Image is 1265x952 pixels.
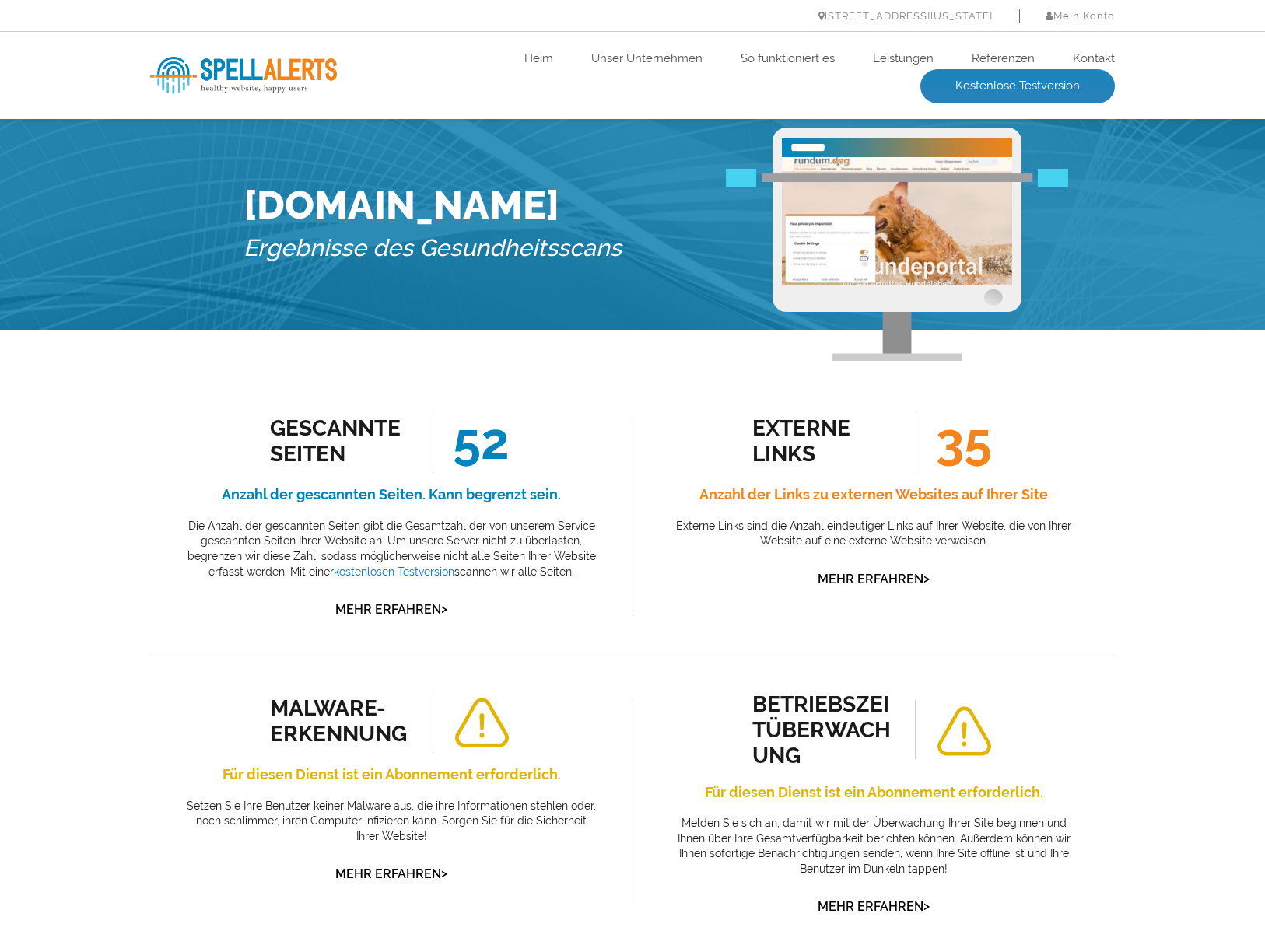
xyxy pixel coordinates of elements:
font: Melden Sie sich an, damit wir mit der Überwachung Ihrer Site beginnen und Ihnen über Ihre Gesamtv... [678,817,1071,875]
a: 9 [276,434,290,450]
font: Anzahl der gescannten Seiten. Kann begrenzt sein. [222,486,561,502]
a: /unterwegs-mit-hund/pilzguide-fuer-hundemenschen-wald/ [199,193,343,205]
font: Setzen Sie Ihre Benutzer keiner Malware aus, die ihre Informationen stehlen oder, noch schlimmer,... [187,800,596,842]
font: > [923,571,930,586]
font: > [923,898,930,913]
a: 2 [115,434,128,450]
span: de [166,262,177,273]
a: 10 [300,434,319,450]
a: /dienstleister/ [199,50,272,62]
td: hundefreundliche [40,254,187,288]
span: de [166,83,177,94]
td: genatterter [40,182,187,216]
font: Betriebszeitüberwachung [752,691,891,768]
span: de [166,119,177,130]
a: /allgemein/unsere-sprache-und-botschaft-eine-gemeinschaft-von-vielfalt-und-respekt/ [199,157,343,170]
font: Für diesen Dienst ist ein Abonnement erforderlich. [705,784,1043,800]
font: Die Anzahl der gescannten Seiten gibt die Gesamtzahl der von unserem Service gescannten Seiten Ih... [187,520,596,578]
font: scannen wir alle Seiten. [454,565,574,578]
font: Malware-Erkennung [270,695,407,747]
span: de [166,369,177,380]
font: Anzahl der Links zu externen Websites auf Ihrer Site [699,486,1048,502]
a: /oesterreich/[GEOGRAPHIC_DATA]/ [199,300,343,313]
span: de [166,47,177,58]
td: fehlerfreundlich [40,146,187,180]
font: 52 [453,411,510,471]
font: > [441,866,447,880]
font: Externe Links sind die Anzahl eindeutiger Links auf Ihrer Website, die von Ihrer Website auf eine... [676,520,1071,548]
font: Gescannte Seiten [270,415,401,467]
font: Für diesen Dienst ist ein Abonnement erforderlich. [223,766,561,782]
a: /[GEOGRAPHIC_DATA]/ [199,229,321,241]
td: canin [40,39,187,73]
font: [DOMAIN_NAME] [244,182,559,228]
font: externe Links [752,415,850,467]
td: hundetypische [40,325,187,359]
a: 6 [207,434,221,450]
a: 7 [230,434,244,450]
img: Kostenlose Website-Analyse [773,128,1021,361]
span: de [166,191,177,201]
img: Kostenlose Website-Analyse [726,170,1068,189]
a: /dienstleister/ [199,372,272,384]
td: dogtari (2) [40,110,187,145]
img: Kostenlose Website-Analyse [782,157,1012,285]
a: 8 [253,434,267,450]
span: de [166,155,177,166]
a: Mehr erfahren> [335,602,447,617]
a: 4 [160,434,174,450]
td: dataloft [40,75,187,109]
td: hundefreundlich [40,218,187,252]
span: de [166,226,177,237]
img: Alarm [935,706,993,757]
td: hundefreundlichen [40,289,187,324]
a: Mehr erfahren> [335,866,447,881]
a: 5 [184,434,198,450]
a: /impressum/ [199,86,268,98]
a: Mehr erfahren> [818,572,930,586]
img: Alarm [453,698,510,748]
a: /wolfshybride/ [199,336,278,348]
td: huntertpro [40,361,187,395]
font: Mehr erfahren [335,602,441,617]
th: Website Page [188,2,372,37]
a: kostenlosen Testversion [334,565,454,578]
a: /[GEOGRAPHIC_DATA]/ [199,264,321,277]
span: de [166,334,177,345]
font: Mehr erfahren [818,572,923,586]
a: /anbieter/ [199,121,252,134]
th: Error Word [40,2,187,37]
font: Mehr erfahren [818,899,923,914]
a: Next [328,434,360,450]
a: Mehr erfahren> [818,899,930,914]
font: 35 [936,411,992,471]
span: de [166,298,177,309]
font: Ergebnisse des Gesundheitsscans [244,234,622,261]
a: 3 [138,434,151,450]
font: > [441,601,447,616]
a: 1 [92,433,106,450]
font: Mehr erfahren [335,866,441,881]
